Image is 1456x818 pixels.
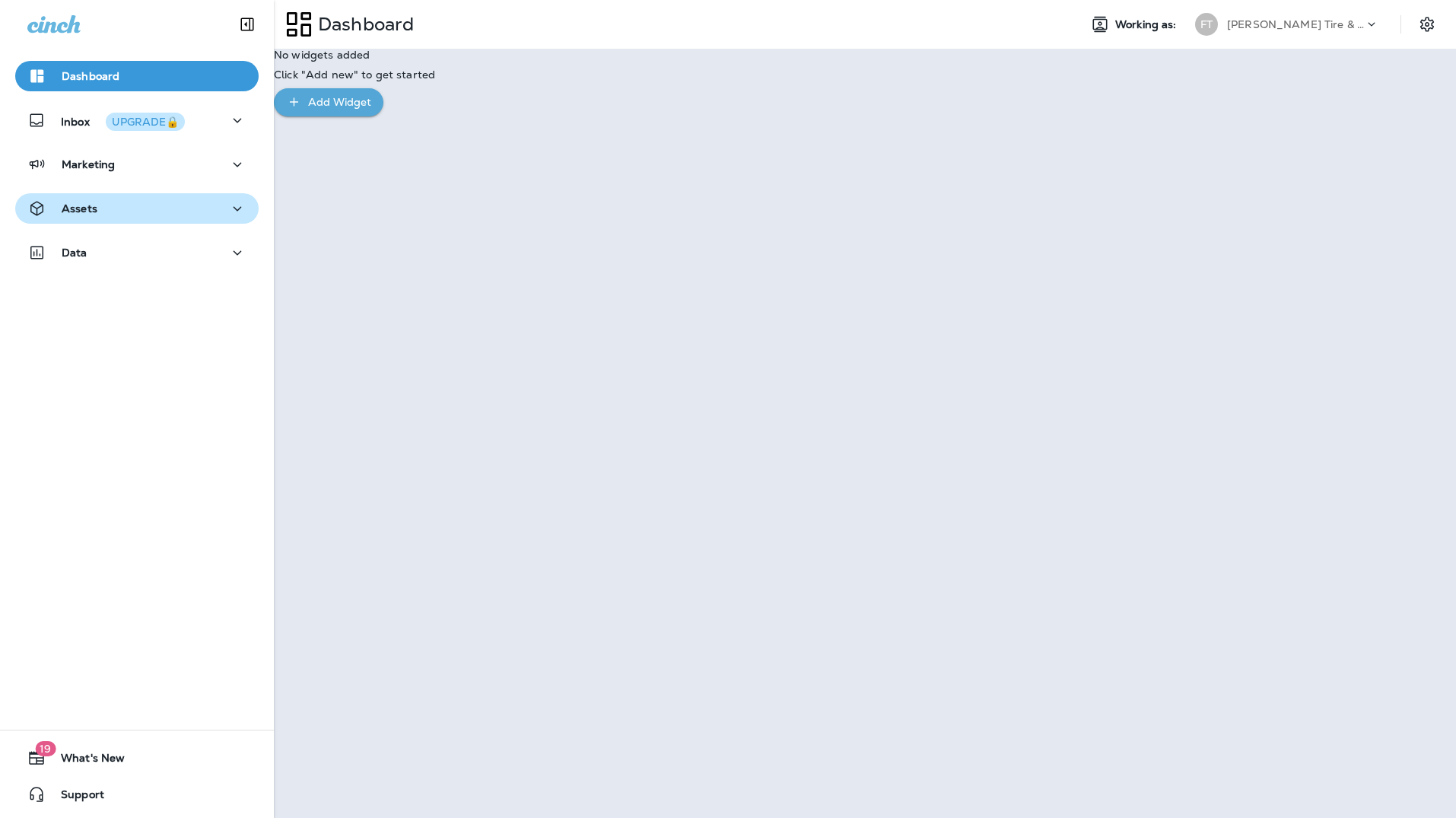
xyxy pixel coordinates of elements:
[226,9,269,40] button: Collapse Sidebar
[46,788,104,807] span: Support
[15,743,259,773] button: 19What's New
[1115,18,1180,31] span: Working as:
[1227,18,1364,30] p: [PERSON_NAME] Tire & Auto Service
[46,752,125,770] span: What's New
[62,247,87,259] p: Data
[62,202,97,215] p: Assets
[62,70,119,82] p: Dashboard
[61,113,185,129] p: Inbox
[15,779,259,810] button: Support
[1195,13,1218,36] div: FT
[62,158,115,170] p: Marketing
[15,105,259,135] button: InboxUPGRADE🔒
[15,193,259,224] button: Assets
[274,49,1456,61] p: No widgets added
[35,741,56,756] span: 19
[15,237,259,268] button: Data
[312,13,414,36] p: Dashboard
[308,93,371,112] div: Add Widget
[1413,11,1441,38] button: Settings
[274,68,1456,81] p: Click "Add new" to get started
[274,88,383,116] button: Add Widget
[15,61,259,91] button: Dashboard
[112,116,179,127] div: UPGRADE🔒
[15,149,259,180] button: Marketing
[106,113,185,131] button: UPGRADE🔒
